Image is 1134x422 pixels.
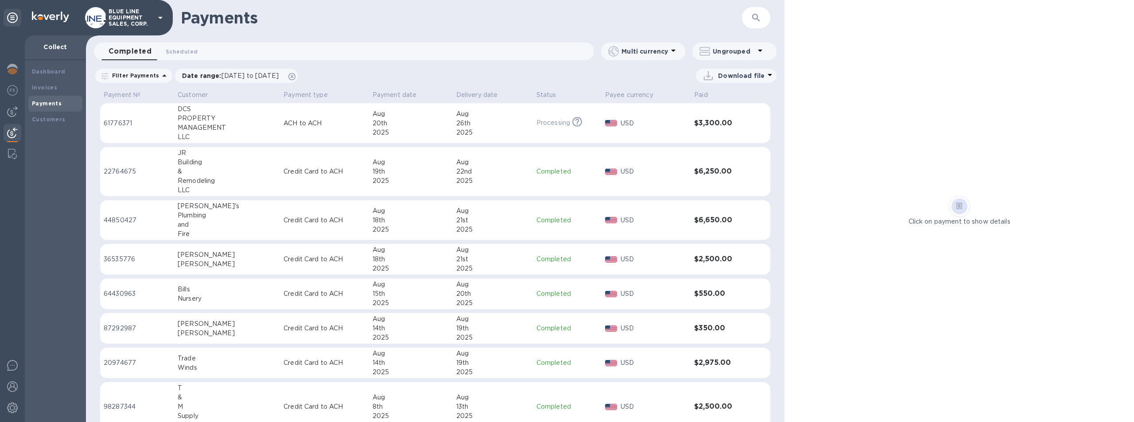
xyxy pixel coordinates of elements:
h3: $2,975.00 [694,359,748,367]
div: T [178,383,276,393]
div: 8th [373,402,449,411]
p: Credit Card to ACH [283,167,365,176]
p: Payment № [104,90,140,100]
p: 20974677 [104,358,171,368]
div: Aug [373,206,449,216]
img: USD [605,256,617,263]
p: Credit Card to ACH [283,289,365,298]
div: PROPERTY [178,114,276,123]
img: Logo [32,12,69,22]
b: Payments [32,100,62,107]
div: 14th [373,324,449,333]
p: Payment date [373,90,417,100]
p: USD [621,167,687,176]
div: 13th [456,402,529,411]
p: USD [621,216,687,225]
p: Processing [536,118,570,128]
div: 26th [456,119,529,128]
div: [PERSON_NAME] [178,319,276,329]
p: USD [621,119,687,128]
h3: $2,500.00 [694,255,748,263]
img: USD [605,291,617,297]
div: 15th [373,289,449,298]
div: 2025 [456,176,529,186]
p: Download file [718,71,765,80]
span: Payment type [283,90,339,100]
div: 14th [373,358,449,368]
div: Fire [178,229,276,239]
p: USD [621,324,687,333]
div: Aug [456,314,529,324]
div: MANAGEMENT [178,123,276,132]
div: Aug [456,349,529,358]
div: [PERSON_NAME] [178,250,276,259]
div: [PERSON_NAME] [178,259,276,269]
div: Aug [456,393,529,402]
p: 64430963 [104,289,171,298]
p: Completed [536,289,598,298]
span: Payment date [373,90,428,100]
p: USD [621,255,687,264]
div: Aug [373,109,449,119]
div: Bills [178,285,276,294]
div: [PERSON_NAME] [178,329,276,338]
p: Completed [536,324,598,333]
p: USD [621,358,687,368]
div: 19th [456,358,529,368]
p: USD [621,289,687,298]
div: 19th [373,167,449,176]
div: 2025 [456,333,529,342]
div: Aug [456,206,529,216]
img: USD [605,404,617,410]
h3: $2,500.00 [694,403,748,411]
div: Date range:[DATE] to [DATE] [175,69,298,83]
div: LLC [178,132,276,142]
p: Payment type [283,90,328,100]
span: Delivery date [456,90,509,100]
div: DCS [178,105,276,114]
p: 98287344 [104,402,171,411]
div: & [178,393,276,402]
span: Paid [694,90,719,100]
img: USD [605,120,617,126]
div: 2025 [373,333,449,342]
div: 2025 [373,176,449,186]
div: Aug [373,393,449,402]
div: 2025 [373,264,449,273]
div: Building [178,158,276,167]
div: JR [178,148,276,158]
h3: $350.00 [694,324,748,333]
span: Payee currency [605,90,665,100]
div: 2025 [373,128,449,137]
div: [PERSON_NAME]'s [178,201,276,211]
div: Aug [456,245,529,255]
p: Credit Card to ACH [283,402,365,411]
span: Customer [178,90,219,100]
h3: $6,250.00 [694,167,748,176]
div: LLC [178,186,276,195]
p: Paid [694,90,708,100]
p: Ungrouped [713,47,755,56]
div: 20th [456,289,529,298]
div: Remodeling [178,176,276,186]
div: Aug [373,349,449,358]
b: Invoices [32,84,57,91]
p: Completed [536,167,598,176]
div: 2025 [456,368,529,377]
div: 2025 [373,225,449,234]
div: & [178,167,276,176]
span: Scheduled [166,47,198,56]
p: Customer [178,90,208,100]
p: Credit Card to ACH [283,255,365,264]
p: Credit Card to ACH [283,324,365,333]
p: Filter Payments [109,72,159,79]
span: [DATE] to [DATE] [221,72,279,79]
p: 61776371 [104,119,171,128]
div: 2025 [373,411,449,421]
h1: Payments [181,8,652,27]
div: Aug [456,109,529,119]
div: 18th [373,216,449,225]
div: 2025 [456,298,529,308]
div: 19th [456,324,529,333]
div: Nursery [178,294,276,303]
